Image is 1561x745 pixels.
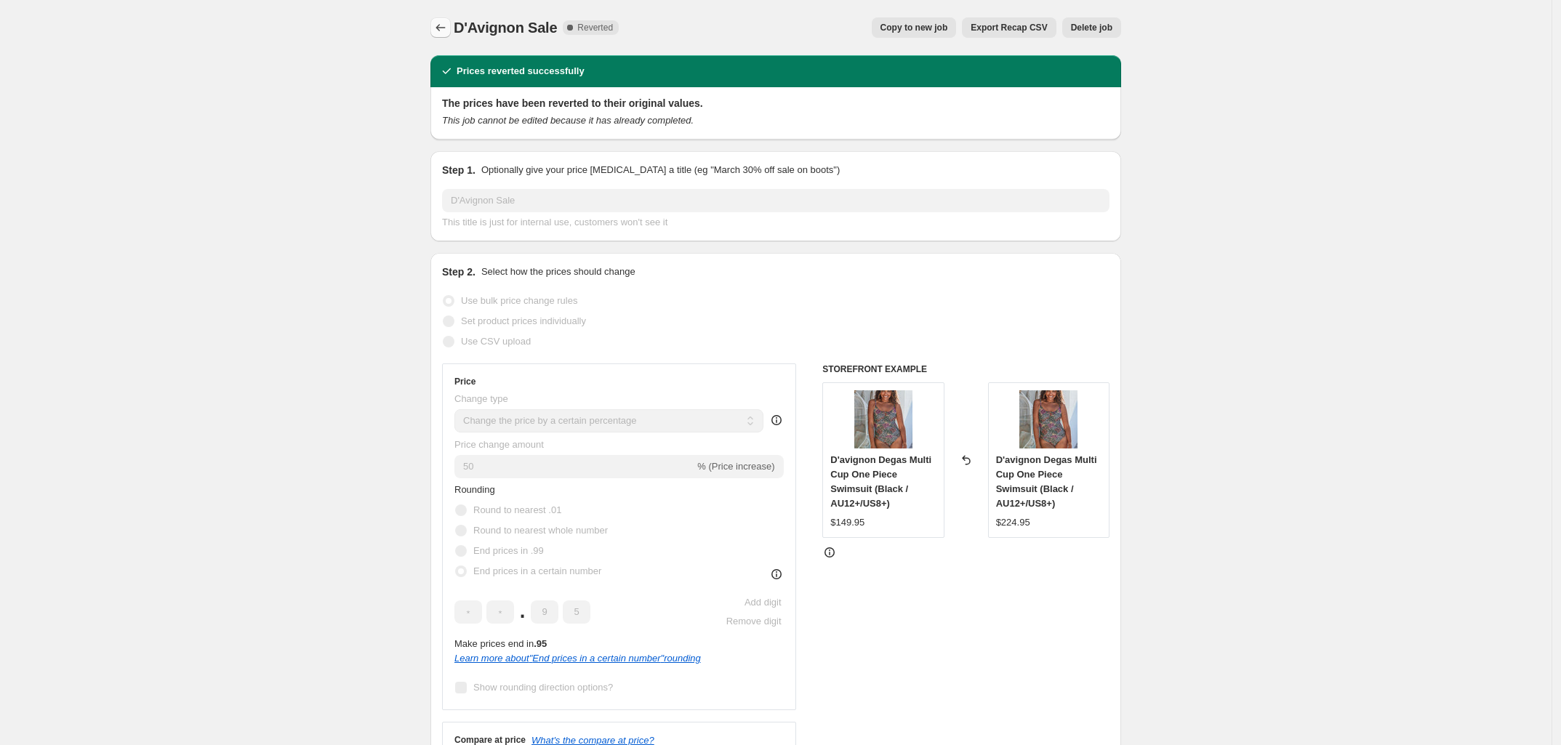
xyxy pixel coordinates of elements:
input: ﹡ [563,600,590,624]
p: Select how the prices should change [481,265,635,279]
p: Optionally give your price [MEDICAL_DATA] a title (eg "March 30% off sale on boots") [481,163,840,177]
input: ﹡ [454,600,482,624]
span: Rounding [454,484,495,495]
h6: STOREFRONT EXAMPLE [822,363,1109,375]
span: Use bulk price change rules [461,295,577,306]
button: Copy to new job [872,17,957,38]
img: AT1851DA_Degas_One_Piece_D_Avignon_Black_Artesands_Swim_Curvy_Plus_Size_Swimwear_Lifestyle_80x.jpg [854,390,912,448]
span: Copy to new job [880,22,948,33]
div: $224.95 [996,515,1030,530]
span: D'Avignon Sale [454,20,557,36]
i: This job cannot be edited because it has already completed. [442,115,694,126]
span: Set product prices individually [461,315,586,326]
span: Round to nearest .01 [473,504,561,515]
a: Learn more about"End prices in a certain number"rounding [454,653,701,664]
input: ﹡ [486,600,514,624]
span: D'avignon Degas Multi Cup One Piece Swimsuit (Black / AU12+/US8+) [830,454,931,509]
span: Make prices end in [454,638,547,649]
button: Delete job [1062,17,1121,38]
input: ﹡ [531,600,558,624]
input: -15 [454,455,694,478]
img: AT1851DA_Degas_One_Piece_D_Avignon_Black_Artesands_Swim_Curvy_Plus_Size_Swimwear_Lifestyle_80x.jpg [1019,390,1078,448]
input: 30% off holiday sale [442,189,1109,212]
span: Use CSV upload [461,336,531,347]
h2: Step 1. [442,163,475,177]
span: End prices in a certain number [473,565,601,576]
h2: Prices reverted successfully [457,64,585,78]
h2: Step 2. [442,265,475,279]
span: % (Price increase) [697,461,774,472]
span: Change type [454,393,508,404]
span: Export Recap CSV [971,22,1047,33]
span: End prices in .99 [473,545,544,556]
button: Export Recap CSV [962,17,1056,38]
span: This title is just for internal use, customers won't see it [442,217,667,227]
button: Price change jobs [430,17,451,38]
span: D'avignon Degas Multi Cup One Piece Swimsuit (Black / AU12+/US8+) [996,454,1097,509]
span: Reverted [577,22,613,33]
span: Round to nearest whole number [473,525,608,536]
i: Learn more about " End prices in a certain number " rounding [454,653,701,664]
span: . [518,600,526,624]
span: Delete job [1071,22,1112,33]
h2: The prices have been reverted to their original values. [442,96,1109,110]
b: .95 [534,638,547,649]
div: help [769,413,784,427]
span: Show rounding direction options? [473,682,613,693]
h3: Price [454,376,475,387]
div: $149.95 [830,515,864,530]
span: Price change amount [454,439,544,450]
